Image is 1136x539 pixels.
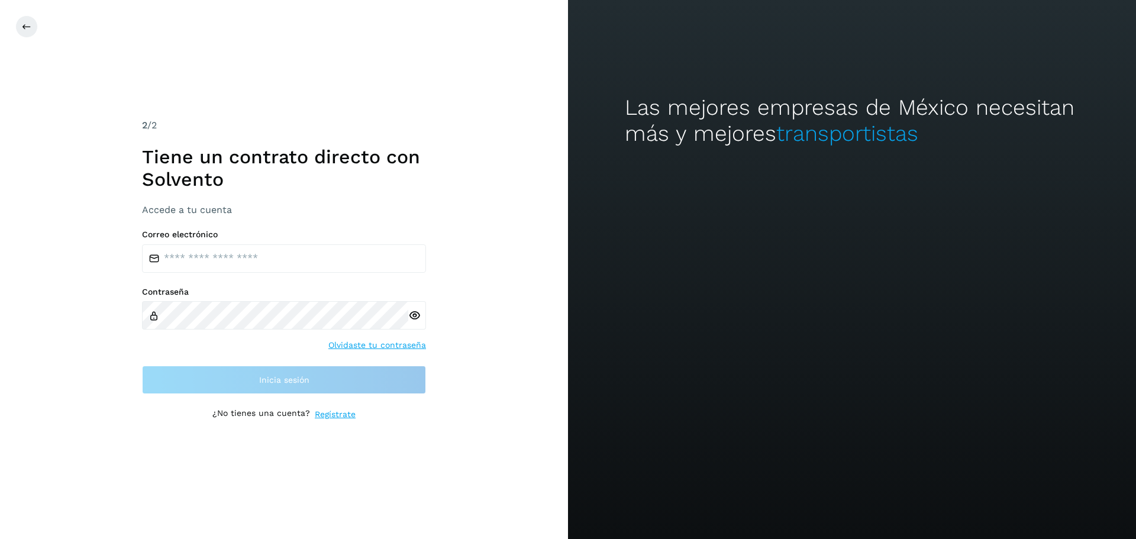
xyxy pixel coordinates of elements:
[315,408,356,421] a: Regístrate
[212,408,310,421] p: ¿No tienes una cuenta?
[776,121,918,146] span: transportistas
[142,118,426,133] div: /2
[142,120,147,131] span: 2
[142,146,426,191] h1: Tiene un contrato directo con Solvento
[625,95,1079,147] h2: Las mejores empresas de México necesitan más y mejores
[142,230,426,240] label: Correo electrónico
[142,366,426,394] button: Inicia sesión
[142,204,426,215] h3: Accede a tu cuenta
[259,376,309,384] span: Inicia sesión
[328,339,426,351] a: Olvidaste tu contraseña
[142,287,426,297] label: Contraseña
